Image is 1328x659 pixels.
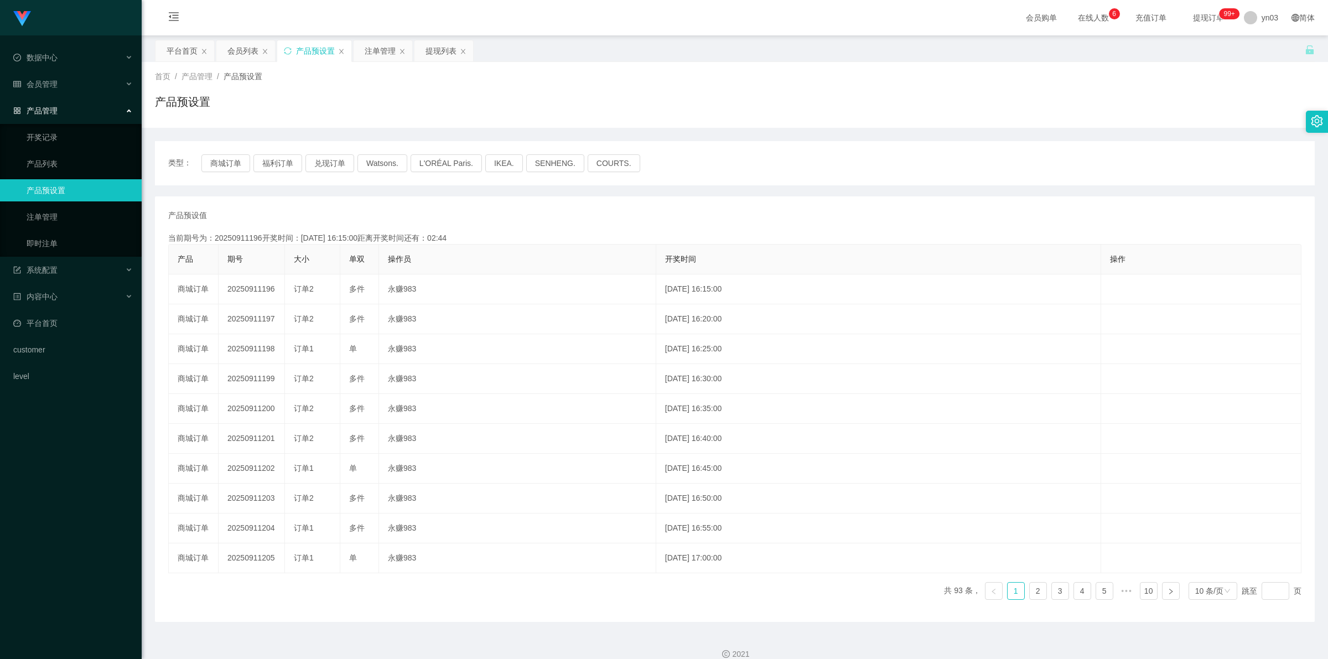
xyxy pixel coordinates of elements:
span: 订单1 [294,523,314,532]
span: 产品预设置 [224,72,262,81]
div: 10 条/页 [1195,583,1223,599]
i: 图标: close [460,48,466,55]
span: 产品管理 [13,106,58,115]
td: 商城订单 [169,543,219,573]
sup: 6 [1109,8,1120,19]
td: 20250911196 [219,274,285,304]
td: 永赚983 [379,454,656,484]
td: [DATE] 17:00:00 [656,543,1101,573]
td: 商城订单 [169,424,219,454]
span: 多件 [349,404,365,413]
span: 订单1 [294,553,314,562]
a: 2 [1030,583,1046,599]
span: 单 [349,344,357,353]
span: 会员管理 [13,80,58,89]
td: 永赚983 [379,304,656,334]
i: 图标: close [201,48,207,55]
span: 首页 [155,72,170,81]
div: 注单管理 [365,40,396,61]
td: [DATE] 16:40:00 [656,424,1101,454]
li: 共 93 条， [944,582,980,600]
i: 图标: left [990,588,997,595]
td: 永赚983 [379,513,656,543]
a: 10 [1140,583,1157,599]
span: / [217,72,219,81]
td: 20250911203 [219,484,285,513]
i: 图标: appstore-o [13,107,21,115]
td: 永赚983 [379,274,656,304]
span: 多件 [349,314,365,323]
button: 商城订单 [201,154,250,172]
span: 产品 [178,255,193,263]
span: ••• [1118,582,1135,600]
span: 大小 [294,255,309,263]
li: 下一页 [1162,582,1180,600]
p: 6 [1112,8,1116,19]
span: 数据中心 [13,53,58,62]
a: level [13,365,133,387]
td: 永赚983 [379,484,656,513]
li: 5 [1096,582,1113,600]
span: 期号 [227,255,243,263]
span: 操作 [1110,255,1125,263]
span: 单 [349,464,357,473]
li: 10 [1140,582,1158,600]
button: L'ORÉAL Paris. [411,154,482,172]
img: logo.9652507e.png [13,11,31,27]
a: 开奖记录 [27,126,133,148]
span: 多件 [349,523,365,532]
span: 类型： [168,154,201,172]
a: 4 [1074,583,1091,599]
td: [DATE] 16:50:00 [656,484,1101,513]
a: customer [13,339,133,361]
a: 产品列表 [27,153,133,175]
i: 图标: setting [1311,115,1323,127]
i: 图标: sync [284,47,292,55]
span: 操作员 [388,255,411,263]
li: 上一页 [985,582,1003,600]
a: 注单管理 [27,206,133,228]
i: 图标: global [1291,14,1299,22]
i: 图标: unlock [1305,45,1315,55]
a: 3 [1052,583,1068,599]
div: 当前期号为：20250911196开奖时间：[DATE] 16:15:00距离开奖时间还有：02:44 [168,232,1301,244]
td: 商城订单 [169,513,219,543]
li: 向后 5 页 [1118,582,1135,600]
sup: 283 [1219,8,1239,19]
td: 20250911202 [219,454,285,484]
i: 图标: menu-fold [155,1,193,36]
i: 图标: close [399,48,406,55]
span: 多件 [349,494,365,502]
span: 多件 [349,434,365,443]
span: 订单2 [294,494,314,502]
i: 图标: down [1224,588,1231,595]
td: 商城订单 [169,364,219,394]
span: 单双 [349,255,365,263]
td: 永赚983 [379,364,656,394]
span: 订单2 [294,404,314,413]
span: / [175,72,177,81]
td: [DATE] 16:35:00 [656,394,1101,424]
td: 20250911197 [219,304,285,334]
div: 平台首页 [167,40,198,61]
td: 商城订单 [169,334,219,364]
td: [DATE] 16:20:00 [656,304,1101,334]
td: 商城订单 [169,274,219,304]
a: 1 [1008,583,1024,599]
li: 2 [1029,582,1047,600]
li: 3 [1051,582,1069,600]
td: [DATE] 16:30:00 [656,364,1101,394]
span: 单 [349,553,357,562]
span: 订单2 [294,314,314,323]
button: Watsons. [357,154,407,172]
td: 永赚983 [379,543,656,573]
td: 20250911200 [219,394,285,424]
div: 会员列表 [227,40,258,61]
span: 在线人数 [1072,14,1114,22]
td: [DATE] 16:25:00 [656,334,1101,364]
span: 订单1 [294,464,314,473]
i: 图标: copyright [722,650,730,658]
span: 订单1 [294,344,314,353]
button: COURTS. [588,154,640,172]
i: 图标: form [13,266,21,274]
